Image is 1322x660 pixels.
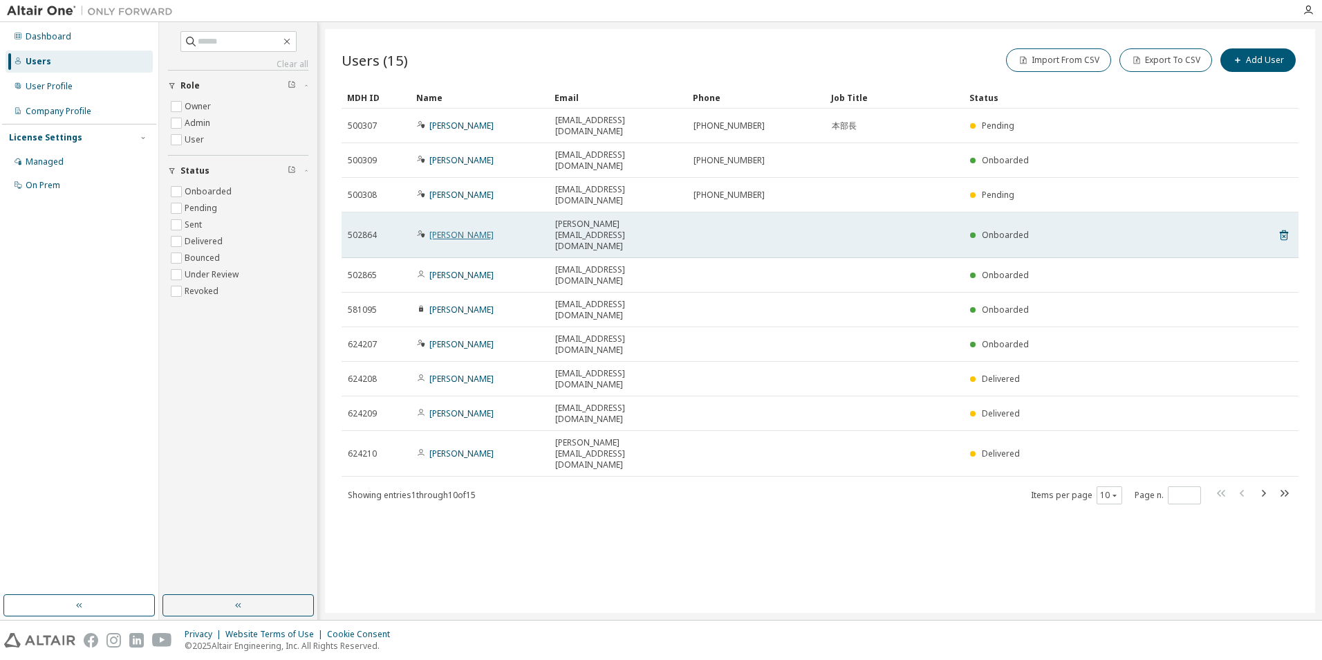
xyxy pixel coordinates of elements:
p: © 2025 Altair Engineering, Inc. All Rights Reserved. [185,640,398,652]
div: Name [416,86,543,109]
span: [EMAIL_ADDRESS][DOMAIN_NAME] [555,264,681,286]
div: Email [555,86,682,109]
div: Cookie Consent [327,629,398,640]
div: Privacy [185,629,225,640]
button: Add User [1220,48,1296,72]
span: Clear filter [288,80,296,91]
label: Revoked [185,283,221,300]
span: Users (15) [342,51,408,70]
a: Clear all [168,59,308,70]
img: youtube.svg [152,633,172,648]
button: 10 [1100,490,1119,501]
div: Phone [693,86,820,109]
span: 624210 [348,448,377,459]
a: [PERSON_NAME] [429,407,494,419]
span: 581095 [348,304,377,315]
span: Clear filter [288,165,296,176]
a: [PERSON_NAME] [429,338,494,350]
span: [EMAIL_ADDRESS][DOMAIN_NAME] [555,368,681,390]
label: Pending [185,200,220,217]
label: Admin [185,115,213,131]
span: Onboarded [982,154,1029,166]
button: Status [168,156,308,186]
span: [EMAIL_ADDRESS][DOMAIN_NAME] [555,149,681,172]
label: Bounced [185,250,223,266]
span: Page n. [1135,486,1201,504]
div: Website Terms of Use [225,629,327,640]
label: Owner [185,98,214,115]
label: User [185,131,207,148]
div: MDH ID [347,86,405,109]
label: Sent [185,217,205,233]
span: 本部長 [832,120,857,131]
span: [EMAIL_ADDRESS][DOMAIN_NAME] [555,403,681,425]
span: 624207 [348,339,377,350]
span: Onboarded [982,304,1029,315]
span: Delivered [982,448,1020,459]
label: Delivered [185,233,225,250]
span: [PHONE_NUMBER] [693,155,765,166]
span: Delivered [982,407,1020,419]
div: License Settings [9,132,82,143]
a: [PERSON_NAME] [429,189,494,201]
label: Under Review [185,266,241,283]
span: 500309 [348,155,377,166]
a: [PERSON_NAME] [429,304,494,315]
a: [PERSON_NAME] [429,448,494,459]
div: Status [969,86,1227,109]
span: 500308 [348,190,377,201]
img: instagram.svg [106,633,121,648]
span: [EMAIL_ADDRESS][DOMAIN_NAME] [555,184,681,206]
button: Export To CSV [1119,48,1212,72]
label: Onboarded [185,183,234,200]
span: [PERSON_NAME][EMAIL_ADDRESS][DOMAIN_NAME] [555,219,681,252]
a: [PERSON_NAME] [429,269,494,281]
span: 502865 [348,270,377,281]
span: [EMAIL_ADDRESS][DOMAIN_NAME] [555,299,681,321]
img: linkedin.svg [129,633,144,648]
span: [PHONE_NUMBER] [693,120,765,131]
a: [PERSON_NAME] [429,120,494,131]
span: 624208 [348,374,377,385]
img: facebook.svg [84,633,98,648]
div: Job Title [831,86,958,109]
div: On Prem [26,180,60,191]
span: Onboarded [982,338,1029,350]
span: [EMAIL_ADDRESS][DOMAIN_NAME] [555,333,681,356]
div: Users [26,56,51,67]
div: User Profile [26,81,73,92]
span: Pending [982,120,1014,131]
span: Delivered [982,373,1020,385]
span: Onboarded [982,269,1029,281]
span: [PHONE_NUMBER] [693,190,765,201]
div: Managed [26,156,64,167]
img: altair_logo.svg [4,633,75,648]
img: Altair One [7,4,180,18]
span: Pending [982,189,1014,201]
a: [PERSON_NAME] [429,229,494,241]
a: [PERSON_NAME] [429,154,494,166]
span: 500307 [348,120,377,131]
div: Dashboard [26,31,71,42]
span: Status [180,165,210,176]
button: Import From CSV [1006,48,1111,72]
button: Role [168,71,308,101]
span: 502864 [348,230,377,241]
span: [PERSON_NAME][EMAIL_ADDRESS][DOMAIN_NAME] [555,437,681,470]
span: 624209 [348,408,377,419]
a: [PERSON_NAME] [429,373,494,385]
span: Onboarded [982,229,1029,241]
span: Items per page [1031,486,1122,504]
span: Showing entries 1 through 10 of 15 [348,489,476,501]
span: [EMAIL_ADDRESS][DOMAIN_NAME] [555,115,681,137]
span: Role [180,80,200,91]
div: Company Profile [26,106,91,117]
